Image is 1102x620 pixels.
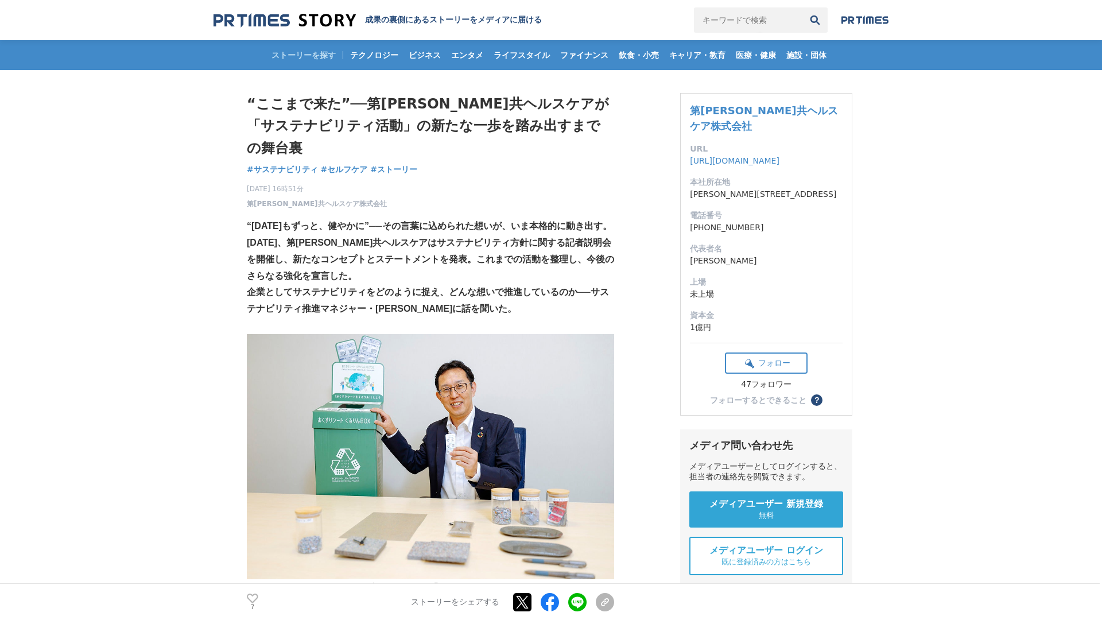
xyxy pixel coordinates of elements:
a: 医療・健康 [731,40,781,70]
button: 検索 [802,7,828,33]
a: 第[PERSON_NAME]共ヘルスケア株式会社 [247,199,387,209]
span: ファイナンス [556,50,613,60]
span: ライフスタイル [489,50,554,60]
a: #ストーリー [370,164,417,176]
span: #セルフケア [321,164,368,175]
dd: [PERSON_NAME][STREET_ADDRESS] [690,188,843,200]
span: #サステナビリティ [247,164,318,175]
h1: “ここまで来た”──第[PERSON_NAME]共ヘルスケアが「サステナビリティ活動」の新たな一歩を踏み出すまでの舞台裏 [247,93,614,159]
img: thumbnail_910c58a0-73f5-11f0-b044-6f7ac2b63f01.jpg [247,334,614,579]
a: 成果の裏側にあるストーリーをメディアに届ける 成果の裏側にあるストーリーをメディアに届ける [214,13,542,28]
img: 成果の裏側にあるストーリーをメディアに届ける [214,13,356,28]
div: メディアユーザーとしてログインすると、担当者の連絡先を閲覧できます。 [689,462,843,482]
a: キャリア・教育 [665,40,730,70]
a: ライフスタイル [489,40,554,70]
span: ビジネス [404,50,445,60]
dd: 未上場 [690,288,843,300]
img: prtimes [841,15,888,25]
span: キャリア・教育 [665,50,730,60]
p: サステナビリティサイト「Wellness for Good」： [247,579,614,596]
dd: 1億円 [690,321,843,334]
a: ファイナンス [556,40,613,70]
dd: [PHONE_NUMBER] [690,222,843,234]
a: メディアユーザー 新規登録 無料 [689,491,843,528]
a: テクノロジー [346,40,403,70]
span: [DATE] 16時51分 [247,184,387,194]
span: #ストーリー [370,164,417,175]
p: ストーリーをシェアする [411,597,499,607]
span: ？ [813,396,821,404]
span: 施設・団体 [782,50,831,60]
input: キーワードで検索 [694,7,802,33]
a: エンタメ [447,40,488,70]
span: エンタメ [447,50,488,60]
span: 既に登録済みの方はこちら [721,557,811,567]
p: 7 [247,604,258,610]
a: メディアユーザー ログイン 既に登録済みの方はこちら [689,537,843,575]
a: 施設・団体 [782,40,831,70]
dt: 代表者名 [690,243,843,255]
strong: 企業としてサステナビリティをどのように捉え、どんな想いで推進しているのか──サステナビリティ推進マネジャー・[PERSON_NAME]に話を聞いた。 [247,287,609,313]
a: #サステナビリティ [247,164,318,176]
dt: 電話番号 [690,210,843,222]
a: [URL][DOMAIN_NAME] [690,156,779,165]
a: 第[PERSON_NAME]共ヘルスケア株式会社 [690,104,837,132]
div: 47フォロワー [725,379,808,390]
strong: “[DATE]もずっと、健やかに”──その言葉に込められた想いが、いま本格的に動き出す。 [247,221,612,231]
button: ？ [811,394,822,406]
span: 医療・健康 [731,50,781,60]
h2: 成果の裏側にあるストーリーをメディアに届ける [365,15,542,25]
dd: [PERSON_NAME] [690,255,843,267]
span: メディアユーザー 新規登録 [709,498,823,510]
div: フォローするとできること [710,396,806,404]
span: テクノロジー [346,50,403,60]
a: 飲食・小売 [614,40,663,70]
strong: [DATE]、第[PERSON_NAME]共ヘルスケアはサステナビリティ方針に関する記者説明会を開催し、新たなコンセプトとステートメントを発表。これまでの活動を整理し、今後のさらなる強化を宣言した。 [247,238,614,281]
span: メディアユーザー ログイン [709,545,823,557]
span: 飲食・小売 [614,50,663,60]
div: メディア問い合わせ先 [689,439,843,452]
dt: 上場 [690,276,843,288]
a: #セルフケア [321,164,368,176]
span: 無料 [759,510,774,521]
dt: 本社所在地 [690,176,843,188]
dt: URL [690,143,843,155]
a: ビジネス [404,40,445,70]
button: フォロー [725,352,808,374]
dt: 資本金 [690,309,843,321]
